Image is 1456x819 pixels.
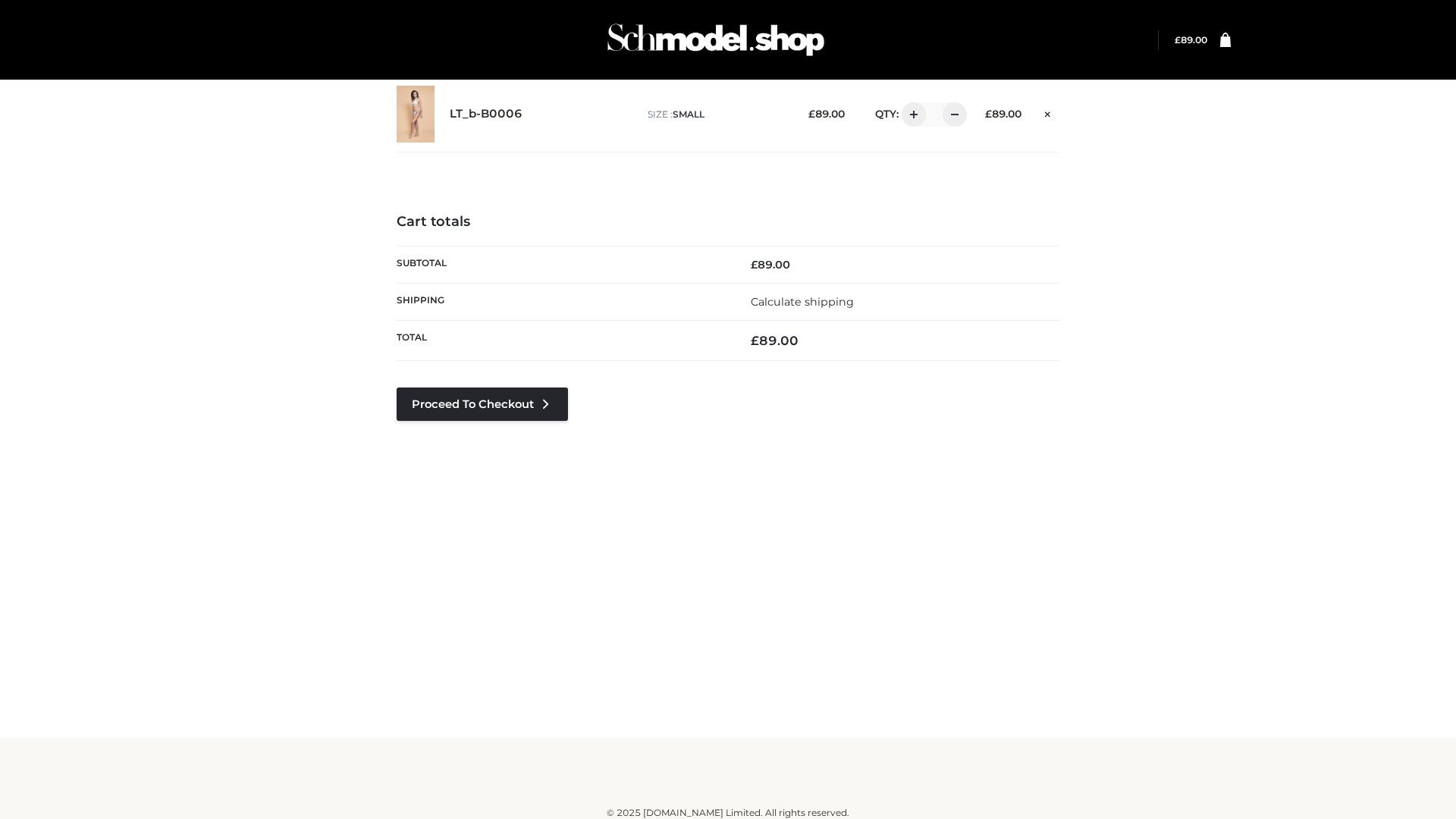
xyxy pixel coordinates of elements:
h4: Cart totals [397,214,1059,231]
p: size : [648,108,785,121]
span: £ [1175,34,1181,45]
span: £ [751,333,759,348]
span: £ [808,108,815,120]
a: Remove this item [1037,102,1059,122]
a: Calculate shipping [751,295,854,309]
th: Subtotal [397,246,728,283]
img: Schmodel Admin 964 [602,10,830,70]
span: £ [751,258,758,271]
th: Shipping [397,283,728,320]
a: £89.00 [1175,34,1207,45]
img: LT_b-B0006 - SMALL [397,86,435,143]
span: SMALL [673,108,704,120]
bdi: 89.00 [808,108,845,120]
bdi: 89.00 [1175,34,1207,45]
bdi: 89.00 [751,333,799,348]
bdi: 89.00 [985,108,1021,120]
a: LT_b-B0006 [450,107,522,121]
div: QTY: [860,102,962,127]
a: Proceed to Checkout [397,388,568,421]
bdi: 89.00 [751,258,790,271]
span: £ [985,108,992,120]
th: Total [397,321,728,361]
